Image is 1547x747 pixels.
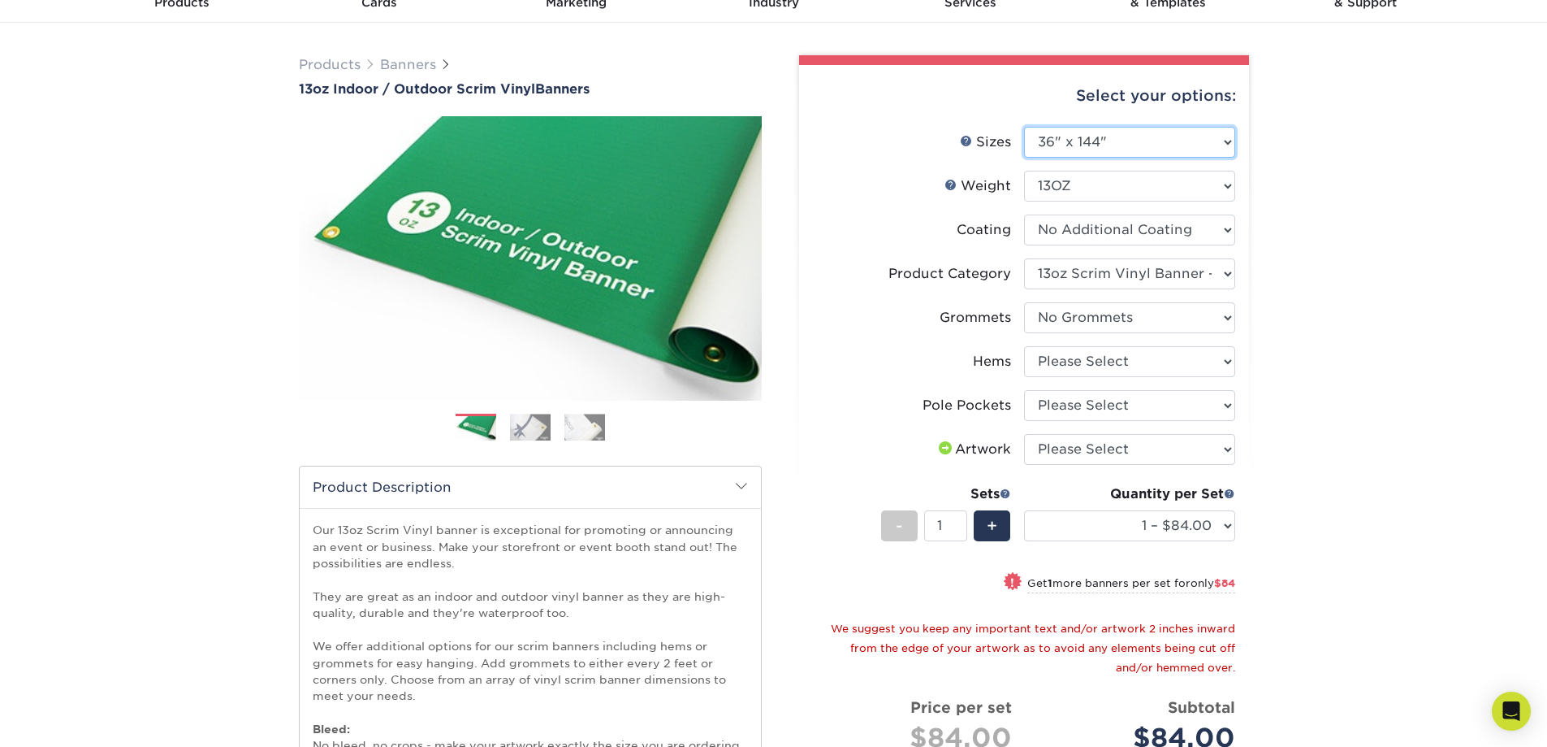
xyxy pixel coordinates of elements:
[564,414,605,441] img: Banners 03
[299,81,762,97] a: 13oz Indoor / Outdoor Scrim VinylBanners
[957,220,1011,240] div: Coating
[960,132,1011,152] div: Sizes
[923,396,1011,415] div: Pole Pockets
[881,484,1011,504] div: Sets
[812,65,1236,127] div: Select your options:
[944,176,1011,196] div: Weight
[987,514,997,538] span: +
[510,414,551,441] img: Banners 02
[1492,692,1531,731] div: Open Intercom Messenger
[380,57,436,72] a: Banners
[299,98,762,419] img: 13oz Indoor / Outdoor Scrim Vinyl 01
[1010,574,1014,591] span: !
[831,623,1235,674] small: We suggest you keep any important text and/or artwork 2 inches inward from the edge of your artwo...
[299,81,762,97] h1: Banners
[1168,698,1235,716] strong: Subtotal
[888,264,1011,284] div: Product Category
[1024,484,1235,504] div: Quantity per Set
[910,698,1012,716] strong: Price per set
[300,467,761,508] h2: Product Description
[299,81,535,97] span: 13oz Indoor / Outdoor Scrim Vinyl
[973,352,1011,371] div: Hems
[1190,577,1235,589] span: only
[936,440,1011,459] div: Artwork
[1214,577,1235,589] span: $84
[896,514,903,538] span: -
[456,415,496,443] img: Banners 01
[313,723,350,736] strong: Bleed:
[940,308,1011,328] div: Grommets
[299,57,361,72] a: Products
[1048,577,1052,589] strong: 1
[1027,577,1235,593] small: Get more banners per set for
